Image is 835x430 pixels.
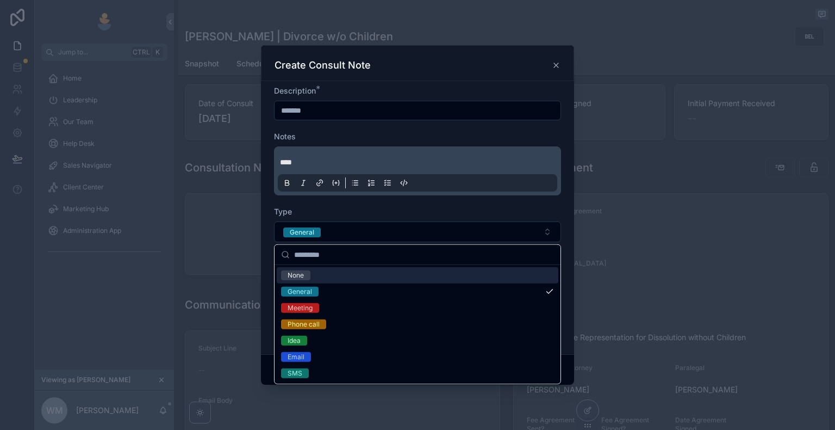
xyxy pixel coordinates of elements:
[274,86,316,95] span: Description
[288,368,302,378] div: SMS
[275,265,560,384] div: Suggestions
[288,336,301,346] div: Idea
[274,132,296,141] span: Notes
[275,59,371,72] h3: Create Consult Note
[288,271,304,280] div: None
[288,320,320,329] div: Phone call
[274,222,561,242] button: Select Button
[290,228,314,237] div: General
[274,207,292,216] span: Type
[288,287,312,297] div: General
[288,352,304,362] div: Email
[288,303,313,313] div: Meeting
